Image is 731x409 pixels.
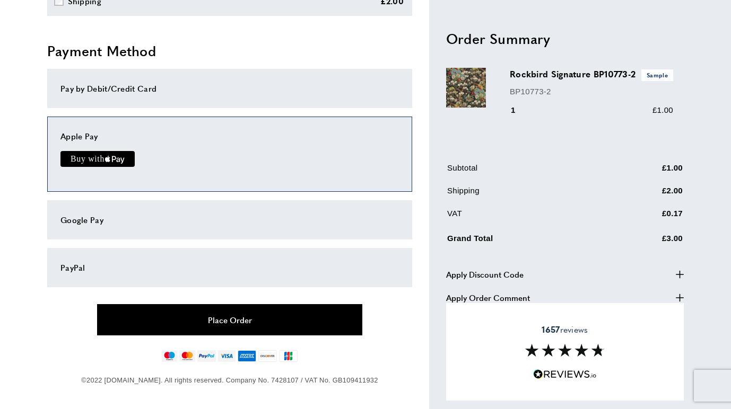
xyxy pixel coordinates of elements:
img: american-express [238,350,256,362]
span: reviews [542,324,588,335]
td: £0.17 [610,207,683,228]
td: £3.00 [610,230,683,253]
img: Rockbird Signature BP10773-2 [446,68,486,108]
img: maestro [162,350,177,362]
div: PayPal [60,261,399,274]
h2: Payment Method [47,41,412,60]
div: 1 [510,104,530,117]
span: Apply Discount Code [446,268,524,280]
span: Sample [641,69,673,81]
img: jcb [279,350,298,362]
img: discover [258,350,277,362]
span: Apply Order Comment [446,291,530,304]
div: Apple Pay [60,130,399,143]
div: Pay by Debit/Credit Card [60,82,399,95]
span: £1.00 [652,105,673,114]
td: Subtotal [447,162,608,182]
h3: Rockbird Signature BP10773-2 [510,68,673,81]
span: ©2022 [DOMAIN_NAME]. All rights reserved. Company No. 7428107 / VAT No. GB109411932 [81,376,378,384]
td: Grand Total [447,230,608,253]
img: mastercard [179,350,195,362]
td: VAT [447,207,608,228]
td: £2.00 [610,184,683,205]
img: visa [218,350,236,362]
img: Reviews.io 5 stars [533,369,597,379]
td: £1.00 [610,162,683,182]
p: BP10773-2 [510,85,673,97]
td: Shipping [447,184,608,205]
strong: 1657 [542,323,560,335]
img: paypal [197,350,216,362]
button: Place Order [97,304,362,335]
img: Reviews section [525,344,605,357]
div: Google Pay [60,214,399,226]
h2: Order Summary [446,29,684,48]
